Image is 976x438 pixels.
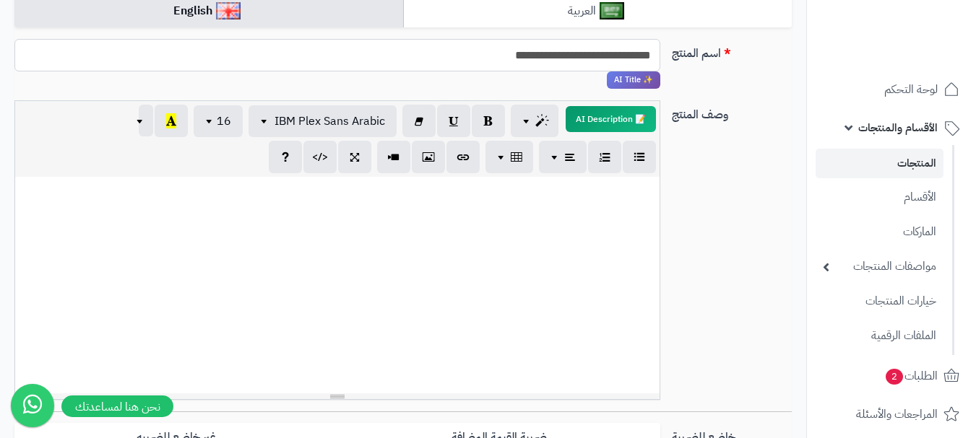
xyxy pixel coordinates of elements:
[816,320,943,351] a: الملفات الرقمية
[878,37,962,67] img: logo-2.png
[275,113,385,130] span: IBM Plex Sans Arabic
[884,79,938,100] span: لوحة التحكم
[816,72,967,107] a: لوحة التحكم
[886,369,903,385] span: 2
[216,2,241,19] img: English
[856,404,938,424] span: المراجعات والأسئلة
[884,366,938,386] span: الطلبات
[816,216,943,248] a: الماركات
[858,118,938,138] span: الأقسام والمنتجات
[249,105,397,137] button: IBM Plex Sans Arabic
[666,39,798,62] label: اسم المنتج
[666,100,798,123] label: وصف المنتج
[816,359,967,393] a: الطلبات2
[194,105,243,137] button: 16
[816,397,967,432] a: المراجعات والأسئلة
[816,182,943,213] a: الأقسام
[217,113,231,130] span: 16
[816,149,943,178] a: المنتجات
[816,286,943,317] a: خيارات المنتجات
[607,71,660,89] span: انقر لاستخدام رفيقك الذكي
[600,2,625,19] img: العربية
[566,106,656,132] button: 📝 AI Description
[816,251,943,282] a: مواصفات المنتجات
